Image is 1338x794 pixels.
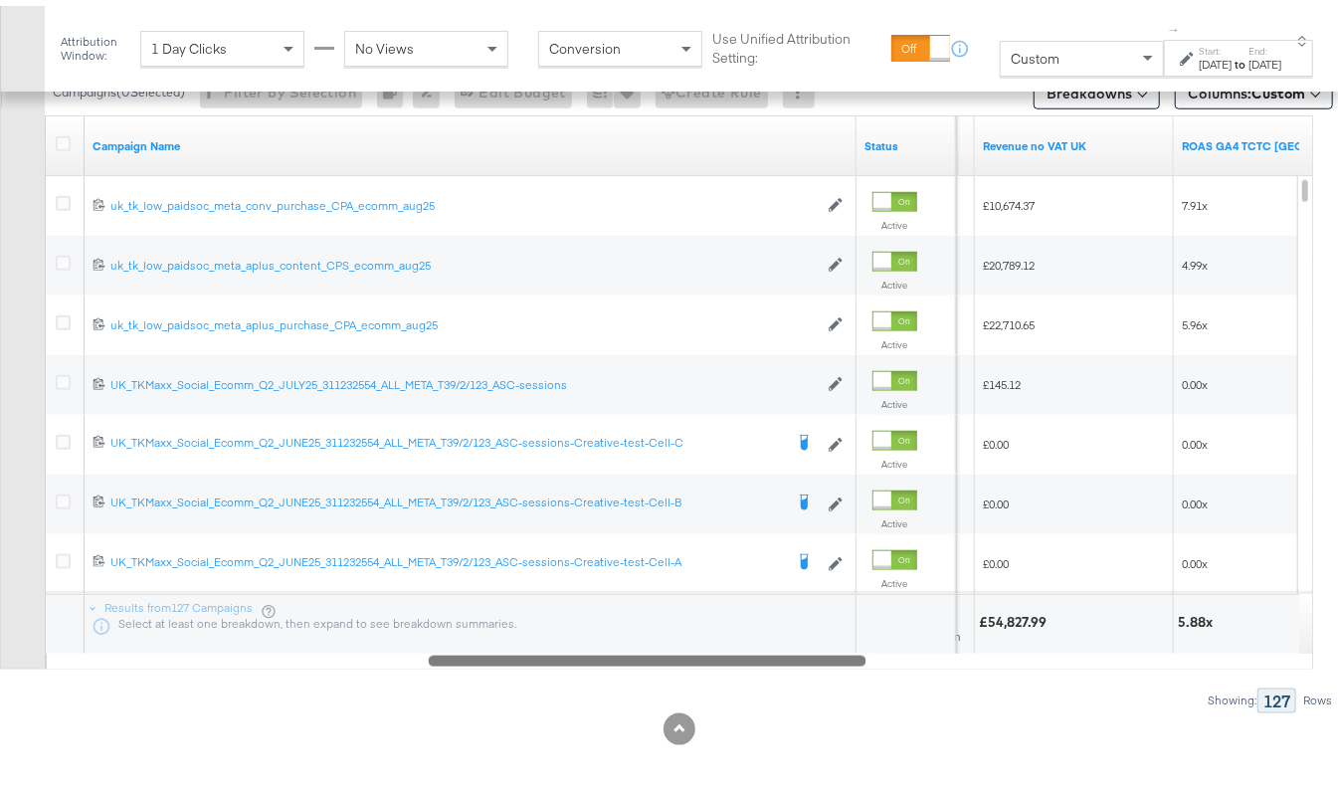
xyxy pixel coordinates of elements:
div: [DATE] [1200,51,1233,67]
div: UK_TKMaxx_Social_Ecomm_Q2_JULY25_311232554_ALL_META_T39/2/123_ASC-sessions [110,371,818,387]
div: UK_TKMaxx_Social_Ecomm_Q2_JUNE25_311232554_ALL_META_T39/2/123_ASC-sessions-Creative-test-Cell-C [110,429,783,445]
div: [DATE] [1249,51,1282,67]
label: Active [872,213,917,226]
a: Revenue minus VAT UK [983,132,1166,148]
div: Rows [1302,688,1333,701]
button: Breakdowns [1034,72,1160,103]
label: Active [872,273,917,286]
label: End: [1249,39,1282,52]
span: £22,710.65 [983,311,1035,326]
label: Start: [1200,39,1233,52]
span: ↑ [1166,21,1185,28]
a: uk_tk_low_paidsoc_meta_conv_purchase_CPA_ecomm_aug25 [110,192,818,209]
a: UK_TKMaxx_Social_Ecomm_Q2_JUNE25_311232554_ALL_META_T39/2/123_ASC-sessions-Creative-test-Cell-B [110,489,783,508]
span: 0.00x [1182,371,1208,386]
label: Active [872,511,917,524]
a: Your campaign name. [93,132,849,148]
a: uk_tk_low_paidsoc_meta_aplus_purchase_CPA_ecomm_aug25 [110,311,818,328]
span: 1 Day Clicks [151,34,227,52]
div: Showing: [1207,688,1257,701]
label: Active [872,332,917,345]
span: No Views [355,34,414,52]
span: 0.00x [1182,431,1208,446]
div: Campaigns ( 0 Selected) [53,78,185,96]
div: 0 [377,71,413,102]
span: Custom [1251,79,1305,97]
span: Columns: [1188,78,1305,98]
span: £0.00 [983,491,1009,505]
div: uk_tk_low_paidsoc_meta_conv_purchase_CPA_ecomm_aug25 [110,192,818,208]
span: 0.00x [1182,550,1208,565]
a: Shows the current state of your Ad Campaign. [864,132,948,148]
span: 0.00x [1182,491,1208,505]
span: 4.99x [1182,252,1208,267]
span: £0.00 [983,431,1009,446]
span: £0.00 [983,550,1009,565]
label: Use Unified Attribution Setting: [712,24,883,61]
div: 127 [1257,683,1296,707]
a: UK_TKMaxx_Social_Ecomm_Q2_JULY25_311232554_ALL_META_T39/2/123_ASC-sessions [110,371,818,388]
strong: to [1233,51,1249,66]
div: 5.88x [1178,607,1219,626]
div: £54,827.99 [979,607,1052,626]
div: Attribution Window: [60,29,130,57]
label: Active [872,452,917,465]
span: 5.96x [1182,311,1208,326]
span: £10,674.37 [983,192,1035,207]
span: £145.12 [983,371,1021,386]
button: Columns:Custom [1175,72,1333,103]
div: UK_TKMaxx_Social_Ecomm_Q2_JUNE25_311232554_ALL_META_T39/2/123_ASC-sessions-Creative-test-Cell-A [110,548,783,564]
a: UK_TKMaxx_Social_Ecomm_Q2_JUNE25_311232554_ALL_META_T39/2/123_ASC-sessions-Creative-test-Cell-A [110,548,783,568]
span: £20,789.12 [983,252,1035,267]
a: UK_TKMaxx_Social_Ecomm_Q2_JUNE25_311232554_ALL_META_T39/2/123_ASC-sessions-Creative-test-Cell-C [110,429,783,449]
a: uk_tk_low_paidsoc_meta_aplus_content_CPS_ecomm_aug25 [110,252,818,269]
span: Conversion [549,34,621,52]
div: uk_tk_low_paidsoc_meta_aplus_purchase_CPA_ecomm_aug25 [110,311,818,327]
label: Active [872,392,917,405]
span: Custom [1011,44,1059,62]
div: UK_TKMaxx_Social_Ecomm_Q2_JUNE25_311232554_ALL_META_T39/2/123_ASC-sessions-Creative-test-Cell-B [110,489,783,504]
span: 7.91x [1182,192,1208,207]
label: Active [872,571,917,584]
